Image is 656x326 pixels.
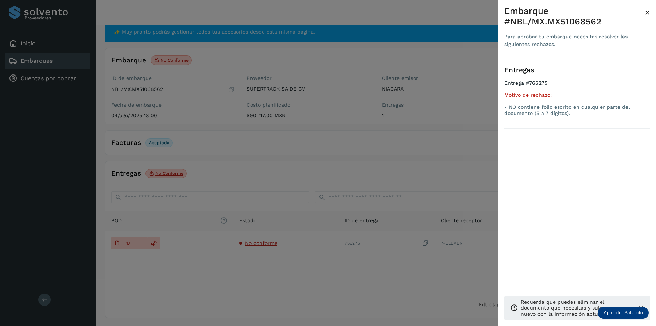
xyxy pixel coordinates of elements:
h3: Entregas [504,66,650,74]
div: Para aprobar tu embarque necesitas resolver las siguientes rechazos. [504,33,645,48]
h5: Motivo de rechazo: [504,92,650,98]
p: - NO contiene folio escrito en cualquier parte del documento (5 a 7 dígitos). [504,104,650,116]
div: Aprender Solvento [598,307,649,319]
button: Close [645,6,650,19]
h4: Entrega #766275 [504,80,650,92]
span: × [645,7,650,18]
div: Embarque #NBL/MX.MX51068562 [504,6,645,27]
p: Recuerda que puedes eliminar el documento que necesitas y subir uno nuevo con la información actu... [521,299,631,317]
p: Aprender Solvento [603,310,643,316]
